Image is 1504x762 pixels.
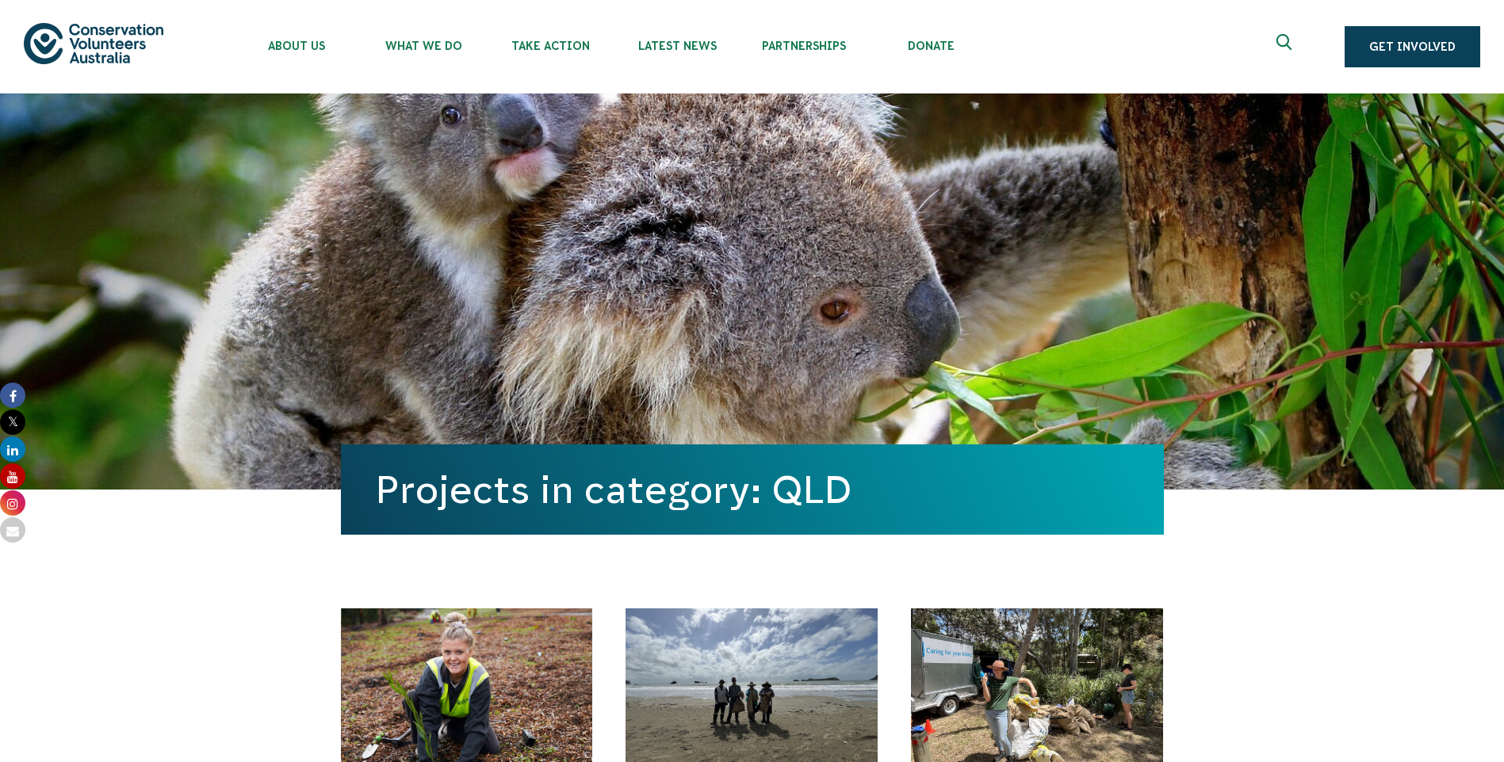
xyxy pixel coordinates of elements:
span: Take Action [487,40,614,52]
button: Expand search box Close search box [1267,28,1305,66]
h1: Projects in category: QLD [376,468,1129,511]
a: Get Involved [1345,26,1480,67]
span: Latest News [614,40,741,52]
span: What We Do [360,40,487,52]
span: About Us [233,40,360,52]
span: Donate [867,40,994,52]
span: Partnerships [741,40,867,52]
span: Expand search box [1276,34,1296,59]
img: logo.svg [24,23,163,63]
